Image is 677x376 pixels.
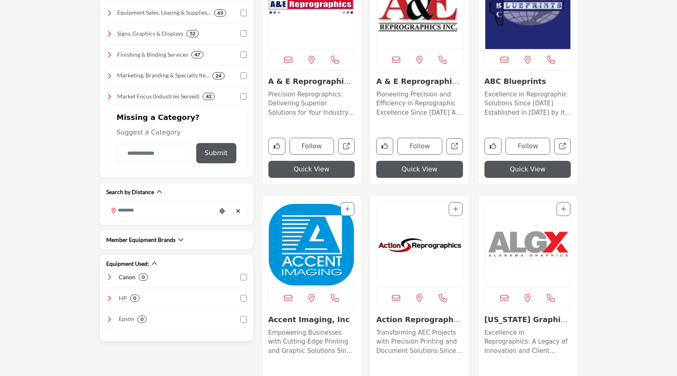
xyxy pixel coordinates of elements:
[232,203,244,220] div: Clear search location
[269,202,355,287] a: Open Listing in new tab
[453,206,458,212] a: Add To List
[195,52,200,58] b: 47
[117,30,183,38] h4: Signs, Graphics & Displays: Exterior/interior building signs, trade show booths, event displays, ...
[484,77,546,85] a: ABC Blueprints
[206,94,212,99] b: 42
[117,128,181,136] span: Suggest a Category
[376,315,461,333] a: Action Reprographics...
[484,328,571,356] p: Excellence in Reprographics: A Legacy of Innovation and Client Satisfaction Founded in [DATE], th...
[139,273,148,281] div: 0 Results For Canon
[268,138,285,155] button: Like company
[484,88,571,117] a: Excellence in Reprographic Solutions Since [DATE] Established in [DATE] by its founder [PERSON_NA...
[191,51,204,58] div: 47 Results For Finishing & Binding Services
[376,161,463,178] button: Quick View
[240,51,247,58] input: Select Finishing & Binding Services checkbox
[376,77,459,94] a: A & E Reprographics,...
[203,93,215,100] div: 42 Results For Market Focus (Industries Served)
[268,161,355,178] button: Quick View
[186,30,199,37] div: 52 Results For Signs, Graphics & Displays
[446,138,463,155] a: Open a-e-reprographics-inc-va in new tab
[214,9,226,17] div: 63 Results For Equipment Sales, Leasing & Supplies
[117,9,211,17] h4: Equipment Sales, Leasing & Supplies: Equipment sales, leasing, service, and resale of plotters, s...
[268,315,350,324] a: Accent Imaging, Inc
[212,72,225,79] div: 24 Results For Marketing, Branding & Specialty Items
[106,236,176,244] h2: Member Equipment Brands
[376,326,463,356] a: Transforming AEC Projects with Precision Printing and Document Solutions Since [DATE]. Since [DAT...
[240,295,247,301] input: HP checkbox
[269,202,355,287] img: Accent Imaging, Inc
[106,260,149,268] h2: Equipment Used:
[133,295,136,301] b: 0
[377,202,463,287] img: Action Reprographics
[289,138,334,155] button: Follow
[240,10,247,16] input: Select Equipment Sales, Leasing & Supplies checkbox
[506,138,551,155] button: Follow
[117,144,192,163] input: Category Name
[119,315,134,323] h3: Epson
[376,77,463,86] h3: A & E Reprographics, Inc. VA
[240,93,247,100] input: Select Market Focus (Industries Served) checkbox
[142,274,145,280] b: 0
[117,113,236,128] h2: Missing a Category?
[484,315,571,324] h3: Alabama Graphics & Engineering Supply, Inc.
[119,294,127,302] h3: HP
[240,73,247,79] input: Select Marketing, Branding & Specialty Items checkbox
[196,143,236,163] button: Submit
[268,77,355,86] h3: A & E Reprographics - AZ
[268,88,355,117] a: Precision Reprographics: Delivering Superior Solutions for Your Industry Needs Located in [GEOGRA...
[484,90,571,117] p: Excellence in Reprographic Solutions Since [DATE] Established in [DATE] by its founder [PERSON_NA...
[117,51,188,59] h4: Finishing & Binding Services: Laminating, binding, folding, trimming, and other finishing touches...
[268,77,353,94] a: A & E Reprographics ...
[268,315,355,324] h3: Accent Imaging, Inc
[484,138,501,155] button: Like company
[130,295,139,302] div: 0 Results For HP
[484,161,571,178] button: Quick View
[376,88,463,117] a: Pioneering Precision and Efficiency in Reprographic Excellence Since [DATE] As a longstanding lea...
[141,316,144,322] b: 0
[484,326,571,356] a: Excellence in Reprographics: A Legacy of Innovation and Client Satisfaction Founded in [DATE], th...
[485,202,571,287] a: Open Listing in new tab
[376,315,463,324] h3: Action Reprographics
[268,326,355,356] a: Empowering Businesses with Cutting-Edge Printing and Graphic Solutions Since [DATE] Founded in [D...
[137,316,147,323] div: 0 Results For Epson
[117,92,199,100] h4: Market Focus (Industries Served): Tailored solutions for industries like architecture, constructi...
[119,273,135,281] h3: Canon
[554,138,571,155] a: Open abc-blueprints in new tab
[338,138,355,155] a: Open a-e-reprographics-az in new tab
[268,90,355,117] p: Precision Reprographics: Delivering Superior Solutions for Your Industry Needs Located in [GEOGRA...
[376,90,463,117] p: Pioneering Precision and Efficiency in Reprographic Excellence Since [DATE] As a longstanding lea...
[561,206,566,212] a: Add To List
[345,206,350,212] a: Add To List
[376,138,393,155] button: Like company
[117,71,209,79] h4: Marketing, Branding & Specialty Items: Design and creative services, marketing support, and speci...
[376,328,463,356] p: Transforming AEC Projects with Precision Printing and Document Solutions Since [DATE]. Since [DAT...
[240,274,247,280] input: Canon checkbox
[377,202,463,287] a: Open Listing in new tab
[190,31,195,36] b: 52
[240,30,247,37] input: Select Signs, Graphics & Displays checkbox
[485,202,571,287] img: Alabama Graphics & Engineering Supply, Inc.
[106,188,154,196] h2: Search by Distance
[107,203,216,218] input: Search Location
[268,328,355,356] p: Empowering Businesses with Cutting-Edge Printing and Graphic Solutions Since [DATE] Founded in [D...
[484,315,569,333] a: [US_STATE] Graphics & E...
[217,10,223,16] b: 63
[216,73,221,79] b: 24
[397,138,442,155] button: Follow
[484,77,571,86] h3: ABC Blueprints
[216,203,228,220] div: Choose your current location
[240,316,247,323] input: Epson checkbox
